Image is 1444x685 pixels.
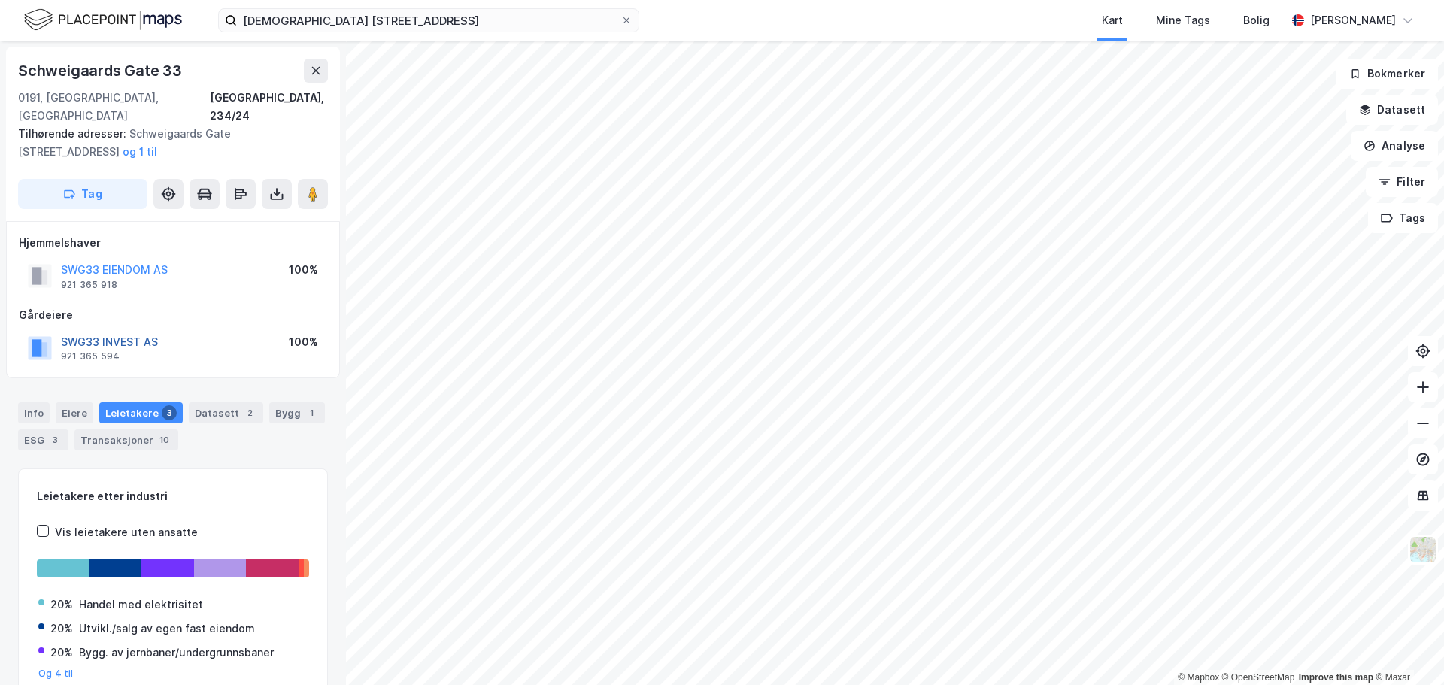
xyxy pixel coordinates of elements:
a: Improve this map [1299,672,1373,683]
div: 2 [242,405,257,420]
div: Eiere [56,402,93,423]
img: logo.f888ab2527a4732fd821a326f86c7f29.svg [24,7,182,33]
div: 20% [50,596,73,614]
div: Leietakere [99,402,183,423]
div: Vis leietakere uten ansatte [55,523,198,541]
div: Bygg. av jernbaner/undergrunnsbaner [79,644,274,662]
div: Leietakere etter industri [37,487,309,505]
div: Hjemmelshaver [19,234,327,252]
div: 20% [50,644,73,662]
div: Info [18,402,50,423]
img: Z [1409,535,1437,564]
a: OpenStreetMap [1222,672,1295,683]
div: Handel med elektrisitet [79,596,203,614]
input: Søk på adresse, matrikkel, gårdeiere, leietakere eller personer [237,9,620,32]
div: 100% [289,261,318,279]
div: Schweigaards Gate [STREET_ADDRESS] [18,125,316,161]
div: [GEOGRAPHIC_DATA], 234/24 [210,89,328,125]
div: 10 [156,432,172,447]
button: Og 4 til [38,668,74,680]
button: Datasett [1346,95,1438,125]
div: 0191, [GEOGRAPHIC_DATA], [GEOGRAPHIC_DATA] [18,89,210,125]
div: 100% [289,333,318,351]
div: 921 365 918 [61,279,117,291]
iframe: Chat Widget [1369,613,1444,685]
div: Transaksjoner [74,429,178,450]
div: 3 [162,405,177,420]
div: 3 [47,432,62,447]
button: Analyse [1351,131,1438,161]
div: 921 365 594 [61,350,120,362]
a: Mapbox [1178,672,1219,683]
div: Utvikl./salg av egen fast eiendom [79,620,255,638]
button: Filter [1366,167,1438,197]
div: Datasett [189,402,263,423]
div: [PERSON_NAME] [1310,11,1396,29]
button: Tag [18,179,147,209]
button: Bokmerker [1336,59,1438,89]
div: Mine Tags [1156,11,1210,29]
div: Bygg [269,402,325,423]
div: 1 [304,405,319,420]
div: Bolig [1243,11,1270,29]
div: Kart [1102,11,1123,29]
button: Tags [1368,203,1438,233]
div: Gårdeiere [19,306,327,324]
div: 20% [50,620,73,638]
span: Tilhørende adresser: [18,127,129,140]
div: ESG [18,429,68,450]
div: Schweigaards Gate 33 [18,59,185,83]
